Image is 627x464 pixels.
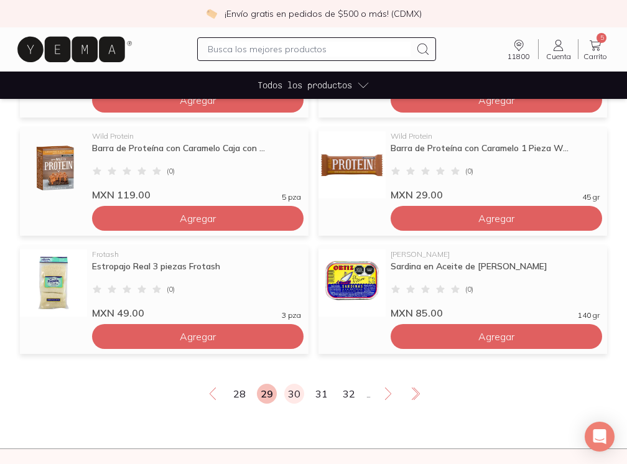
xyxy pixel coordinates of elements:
span: ( 0 ) [465,285,473,293]
div: Wild Protein [391,132,600,140]
div: Barra de Proteína con Caramelo 1 Pieza W... [391,142,600,165]
img: check [206,8,217,19]
a: Barra de Proteína con Caramelo 1 Pieza Wild ProteinWild ProteinBarra de Proteína con Caramelo 1 P... [318,128,607,201]
a: 30 [284,384,304,404]
div: [PERSON_NAME] [391,251,600,258]
a: Estropajo Real 3 piezas FrotashFrotashEstropajo Real 3 piezas Frotash(0)MXN 49.003 pza [20,246,309,319]
span: 140 gr [578,312,600,319]
span: Agregar [180,212,216,225]
span: ( 0 ) [465,167,473,175]
button: Agregar [391,88,602,113]
div: Barra de Proteína con Caramelo Caja con ... [92,142,301,165]
a: 31 [312,384,332,404]
img: Barra de Proteína con Caramelo Caja con 5 Piezas Wild Protein [20,131,87,198]
span: 11800 [508,52,529,61]
span: Agregar [478,330,514,343]
span: Agregar [180,330,216,343]
span: ( 0 ) [167,167,175,175]
button: Agregar [92,88,304,113]
span: 45 gr [582,193,600,201]
a: Entrega a: 11800 [499,38,538,60]
button: Agregar [391,206,602,231]
span: ... [366,387,371,400]
span: ( 0 ) [167,285,175,293]
span: Agregar [478,212,514,225]
a: 29 [257,384,277,404]
button: Agregar [391,324,602,349]
span: Agregar [478,94,514,106]
span: 3 pza [282,312,301,319]
img: Barra de Proteína con Caramelo 1 Pieza Wild Protein [318,131,386,198]
span: Cuenta [546,52,571,61]
a: Barra de Proteína con Caramelo Caja con 5 Piezas Wild ProteinWild ProteinBarra de Proteína con Ca... [20,128,309,201]
div: Wild Protein [92,132,301,140]
a: sardinas-en-aceite-de-oliva[PERSON_NAME]Sardina en Aceite de [PERSON_NAME](0)MXN 85.00140 gr [318,246,607,319]
span: MXN 29.00 [391,188,443,201]
span: MXN 85.00 [391,307,443,319]
span: Todos los productos [258,78,352,91]
img: Estropajo Real 3 piezas Frotash [20,249,87,317]
button: Agregar [92,206,304,231]
a: Cuenta [539,38,578,60]
a: 28 [230,384,249,404]
div: Open Intercom Messenger [585,422,615,452]
span: 5 [597,33,606,43]
a: 32 [339,384,359,404]
div: Estropajo Real 3 piezas Frotash [92,261,301,283]
span: MXN 119.00 [92,188,151,201]
input: Busca los mejores productos [208,42,411,57]
span: MXN 49.00 [92,307,144,319]
span: Agregar [180,94,216,106]
span: Carrito [583,52,607,61]
span: 5 pza [282,193,301,201]
div: Frotash [92,251,301,258]
p: ¡Envío gratis en pedidos de $500 o más! (CDMX) [225,7,422,20]
a: 5Carrito [578,38,612,60]
div: Sardina en Aceite de [PERSON_NAME] [391,261,600,283]
button: Agregar [92,324,304,349]
img: sardinas-en-aceite-de-oliva [318,249,386,317]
